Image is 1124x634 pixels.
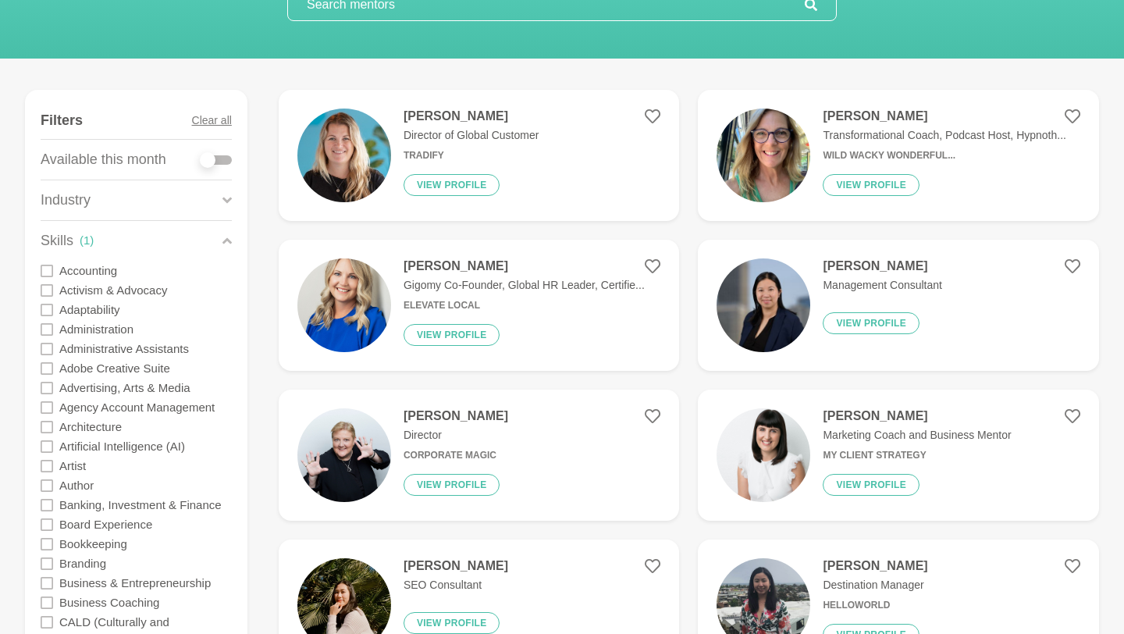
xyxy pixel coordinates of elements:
h4: [PERSON_NAME] [404,109,539,124]
img: db06e221843413adb550f4697f89cd127c0e7e8f-1200x1200.jpg [717,408,810,502]
button: View profile [404,474,500,496]
button: View profile [404,612,500,634]
p: SEO Consultant [404,577,508,593]
button: View profile [823,312,919,334]
label: Board Experience [59,515,152,534]
img: 873894b7a472259661c8d08214f9e851394021a3-1500x1500.jpg [297,408,391,502]
h4: Filters [41,112,83,130]
label: Business Coaching [59,593,159,612]
label: Architecture [59,417,122,436]
h6: Tradify [404,150,539,162]
label: Author [59,475,94,495]
h6: Elevate Local [404,300,645,312]
img: 9032db4009e2d2eafb36946391b9ef56b15b7b48-2316x3088.jpg [717,109,810,202]
p: Marketing Coach and Business Mentor [823,427,1011,443]
label: Activism & Advocacy [59,280,167,300]
p: Gigomy Co-Founder, Global HR Leader, Certifie... [404,277,645,294]
p: Management Consultant [823,277,942,294]
div: ( 1 ) [80,232,94,250]
label: Accounting [59,261,117,280]
label: Artificial Intelligence (AI) [59,436,185,456]
img: 078f3bb0c79f39fd4ca1267473293b141fb497f2-400x250.jpg [717,258,810,352]
label: Advertising, Arts & Media [59,378,190,397]
a: [PERSON_NAME]Transformational Coach, Podcast Host, Hypnoth...Wild Wacky Wonderful...View profile [698,90,1099,221]
a: [PERSON_NAME]Marketing Coach and Business MentorMy Client StrategyView profile [698,390,1099,521]
img: 2b5545a2970da8487e4847cfea342ccc486e5442-454x454.jpg [297,109,391,202]
button: View profile [404,324,500,346]
label: Artist [59,456,86,475]
p: Skills [41,230,73,251]
label: Administrative Assistants [59,339,189,358]
a: [PERSON_NAME]DirectorCorporate MagicView profile [279,390,680,521]
h6: My Client Strategy [823,450,1011,461]
button: View profile [823,174,919,196]
button: Clear all [192,102,232,139]
p: Available this month [41,149,166,170]
h4: [PERSON_NAME] [404,558,508,574]
p: Director [404,427,508,443]
p: Destination Manager [823,577,927,593]
label: Adobe Creative Suite [59,358,170,378]
p: Director of Global Customer [404,127,539,144]
label: Agency Account Management [59,397,215,417]
a: [PERSON_NAME]Gigomy Co-Founder, Global HR Leader, Certifie...Elevate LocalView profile [279,240,680,371]
h4: [PERSON_NAME] [823,109,1066,124]
label: Administration [59,319,133,339]
p: Transformational Coach, Podcast Host, Hypnoth... [823,127,1066,144]
a: [PERSON_NAME]Director of Global CustomerTradifyView profile [279,90,680,221]
label: Branding [59,554,106,573]
img: 2517d907475731cc99c03870bb852a6d09c88002-1404x1872.jpg [297,258,391,352]
h6: Helloworld [823,600,927,611]
label: Business & Entrepreneurship [59,573,211,593]
button: View profile [404,174,500,196]
h6: Corporate Magic [404,450,508,461]
button: View profile [823,474,919,496]
label: Bookkeeping [59,534,127,554]
h4: [PERSON_NAME] [823,408,1011,424]
a: [PERSON_NAME]Management ConsultantView profile [698,240,1099,371]
h4: [PERSON_NAME] [823,558,927,574]
p: Industry [41,190,91,211]
h4: [PERSON_NAME] [404,408,508,424]
h4: [PERSON_NAME] [823,258,942,274]
label: Adaptability [59,300,120,319]
h4: [PERSON_NAME] [404,258,645,274]
label: Banking, Investment & Finance [59,495,222,515]
h6: Wild Wacky Wonderful... [823,150,1066,162]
